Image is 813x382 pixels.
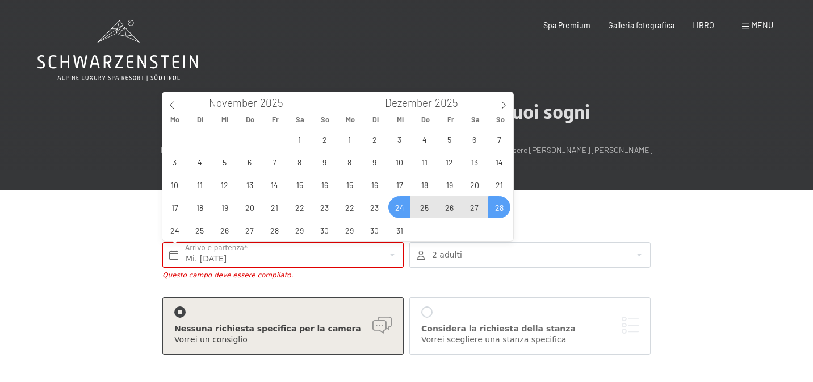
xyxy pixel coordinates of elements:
span: Dezember 23, 2025 [363,196,385,218]
span: Fr [263,116,288,123]
span: Dezember 11, 2025 [413,151,435,173]
span: November 30, 2025 [313,219,336,241]
span: Fr [438,116,463,123]
span: Dezember 8, 2025 [338,151,361,173]
font: Questo campo deve essere compilato. [162,271,293,279]
span: Dezember 30, 2025 [363,219,385,241]
span: So [313,116,338,123]
span: Dezember 25, 2025 [413,196,435,218]
span: Dezember 5, 2025 [438,128,460,150]
span: Dezember 26, 2025 [438,196,460,218]
span: November 27, 2025 [238,219,261,241]
span: Dezember [385,98,432,109]
span: Dezember 3, 2025 [388,128,410,150]
span: Dezember 14, 2025 [488,151,510,173]
span: Dezember 19, 2025 [438,173,460,196]
span: Dezember 10, 2025 [388,151,410,173]
span: Dezember 20, 2025 [463,173,485,196]
span: Do [413,116,438,123]
span: Dezember 4, 2025 [413,128,435,150]
span: Dezember 12, 2025 [438,151,460,173]
span: November 13, 2025 [238,173,261,196]
span: Di [363,116,388,123]
font: Vorrei un consiglio [174,335,248,344]
span: November 20, 2025 [238,196,261,218]
span: November 25, 2025 [188,219,211,241]
span: Sa [288,116,313,123]
span: Sa [463,116,488,123]
span: November 19, 2025 [213,196,236,218]
span: Mo [338,116,363,123]
span: November 17, 2025 [164,196,186,218]
span: November 3, 2025 [164,151,186,173]
input: Year [432,96,470,109]
span: November 6, 2025 [238,151,261,173]
span: Dezember 29, 2025 [338,219,361,241]
span: Dezember 17, 2025 [388,173,410,196]
span: November 22, 2025 [288,196,311,218]
span: Dezember 22, 2025 [338,196,361,218]
span: November 10, 2025 [164,173,186,196]
span: November 29, 2025 [288,219,311,241]
span: November 11, 2025 [188,173,211,196]
span: November 21, 2025 [263,196,286,218]
span: November [209,98,257,109]
span: November 24, 2025 [164,219,186,241]
font: Vorrei scegliere una stanza specifica [421,335,566,344]
span: Dezember 27, 2025 [463,196,485,218]
span: Dezember 28, 2025 [488,196,510,218]
span: Dezember 16, 2025 [363,173,385,196]
span: Dezember 2, 2025 [363,128,385,150]
span: Dezember 13, 2025 [463,151,485,173]
span: November 1, 2025 [288,128,311,150]
span: Dezember 7, 2025 [488,128,510,150]
font: La vostra [161,145,192,155]
font: Considera la richiesta della stanza [421,324,576,333]
a: Spa Premium [543,20,590,30]
span: Mi [388,116,413,123]
span: November 5, 2025 [213,151,236,173]
span: Dezember 15, 2025 [338,173,361,196]
span: Dezember 1, 2025 [338,128,361,150]
span: Dezember 9, 2025 [363,151,385,173]
a: Galleria fotografica [608,20,674,30]
span: November 18, 2025 [188,196,211,218]
span: Dezember 18, 2025 [413,173,435,196]
span: November 23, 2025 [313,196,336,218]
span: Mi [212,116,237,123]
span: Dezember 6, 2025 [463,128,485,150]
span: November 16, 2025 [313,173,336,196]
span: Di [187,116,212,123]
span: So [488,116,513,123]
font: Nessuna richiesta specifica per la camera [174,324,361,333]
span: November 15, 2025 [288,173,311,196]
span: Dezember 31, 2025 [388,219,410,241]
span: November 9, 2025 [313,151,336,173]
span: November 12, 2025 [213,173,236,196]
input: Year [257,96,295,109]
span: November 4, 2025 [188,151,211,173]
span: November 7, 2025 [263,151,286,173]
a: LIBRO [692,20,714,30]
span: November 8, 2025 [288,151,311,173]
span: November 2, 2025 [313,128,336,150]
font: menu [752,20,773,30]
span: November 14, 2025 [263,173,286,196]
span: Do [237,116,262,123]
span: Dezember 21, 2025 [488,173,510,196]
span: Mo [162,116,187,123]
span: November 28, 2025 [263,219,286,241]
span: November 26, 2025 [213,219,236,241]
